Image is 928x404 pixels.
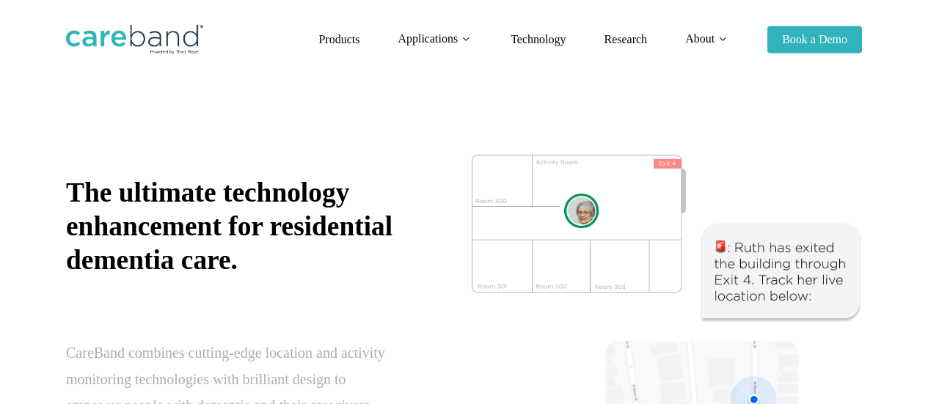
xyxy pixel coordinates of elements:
span: Applications [398,32,458,45]
span: Products [318,33,359,45]
span: About [685,32,715,45]
span: The ultimate technology enhancement for residential dementia care. [66,177,392,275]
span: Book a Demo [782,33,847,45]
a: Book a Demo [767,34,862,45]
span: Research [604,33,647,45]
a: Research [604,34,647,45]
a: Products [318,34,359,45]
img: CareBand [66,25,203,54]
span: Technology [511,33,566,45]
a: Technology [511,34,566,45]
a: About [685,33,729,45]
a: Applications [398,33,472,45]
